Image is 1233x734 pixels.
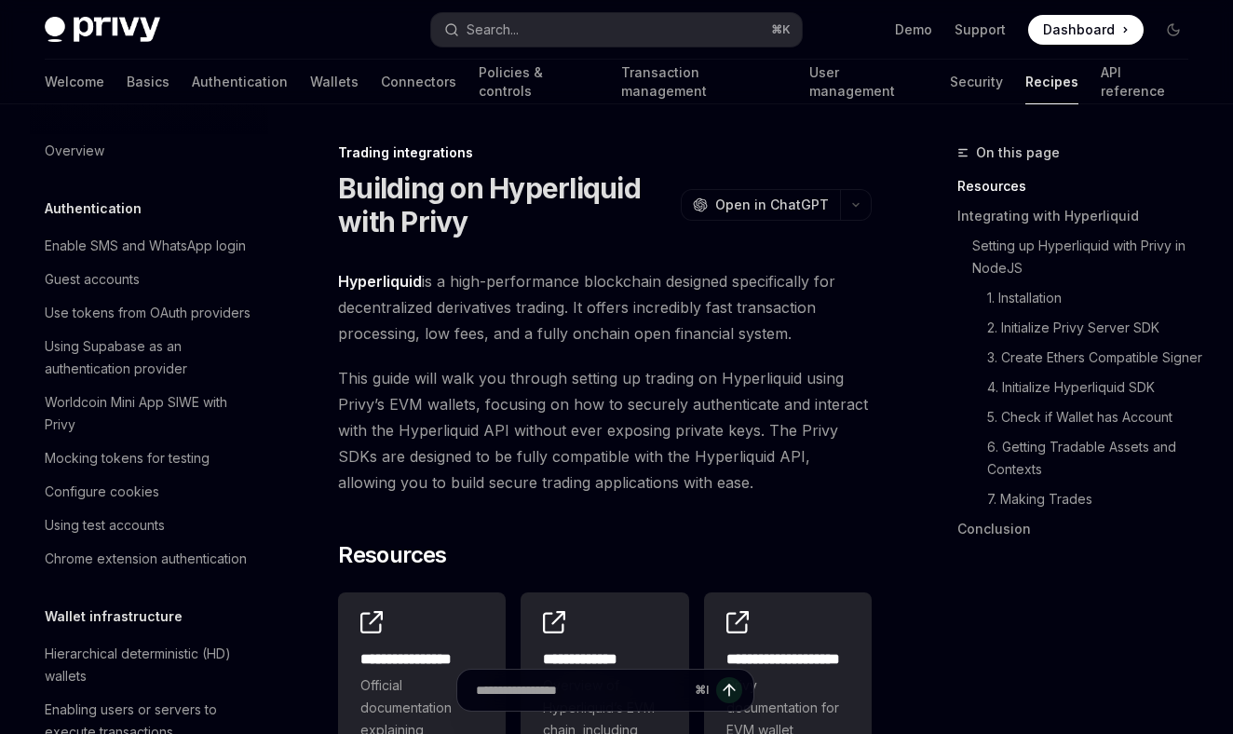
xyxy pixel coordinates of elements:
div: Overview [45,140,104,162]
button: Open search [431,13,803,47]
span: Dashboard [1043,20,1115,39]
h5: Authentication [45,197,142,220]
div: Enable SMS and WhatsApp login [45,235,246,257]
a: Resources [957,171,1203,201]
a: API reference [1101,60,1188,104]
a: 3. Create Ethers Compatible Signer [957,343,1203,373]
a: Integrating with Hyperliquid [957,201,1203,231]
a: Policies & controls [479,60,599,104]
span: ⌘ K [771,22,791,37]
a: Welcome [45,60,104,104]
button: Open in ChatGPT [681,189,840,221]
span: is a high-performance blockchain designed specifically for decentralized derivatives trading. It ... [338,268,872,347]
div: Mocking tokens for testing [45,447,210,469]
a: Enable SMS and WhatsApp login [30,229,268,263]
div: Configure cookies [45,481,159,503]
button: Send message [716,677,742,703]
a: 4. Initialize Hyperliquid SDK [957,373,1203,402]
span: Open in ChatGPT [715,196,829,214]
a: Basics [127,60,169,104]
a: Dashboard [1028,15,1144,45]
div: Using Supabase as an authentication provider [45,335,257,380]
input: Ask a question... [476,670,687,711]
a: Hierarchical deterministic (HD) wallets [30,637,268,693]
a: Mocking tokens for testing [30,442,268,475]
div: Chrome extension authentication [45,548,247,570]
a: 6. Getting Tradable Assets and Contexts [957,432,1203,484]
a: Security [950,60,1003,104]
a: Demo [895,20,932,39]
a: Worldcoin Mini App SIWE with Privy [30,386,268,442]
a: Chrome extension authentication [30,542,268,576]
a: Authentication [192,60,288,104]
h5: Wallet infrastructure [45,605,183,628]
div: Search... [467,19,519,41]
a: Overview [30,134,268,168]
a: Setting up Hyperliquid with Privy in NodeJS [957,231,1203,283]
div: Use tokens from OAuth providers [45,302,251,324]
h1: Building on Hyperliquid with Privy [338,171,673,238]
a: 2. Initialize Privy Server SDK [957,313,1203,343]
a: Recipes [1025,60,1078,104]
a: Using test accounts [30,509,268,542]
div: Trading integrations [338,143,872,162]
a: Transaction management [621,60,787,104]
a: Connectors [381,60,456,104]
a: User management [809,60,928,104]
a: Support [955,20,1006,39]
span: This guide will walk you through setting up trading on Hyperliquid using Privy’s EVM wallets, foc... [338,365,872,496]
a: Hyperliquid [338,272,422,292]
a: Configure cookies [30,475,268,509]
a: Wallets [310,60,359,104]
a: 5. Check if Wallet has Account [957,402,1203,432]
div: Using test accounts [45,514,165,537]
a: Conclusion [957,514,1203,544]
div: Hierarchical deterministic (HD) wallets [45,643,257,687]
a: 7. Making Trades [957,484,1203,514]
button: Toggle dark mode [1158,15,1188,45]
a: Guest accounts [30,263,268,296]
span: On this page [976,142,1060,164]
span: Resources [338,540,447,570]
a: Use tokens from OAuth providers [30,296,268,330]
div: Guest accounts [45,268,140,291]
a: Using Supabase as an authentication provider [30,330,268,386]
a: 1. Installation [957,283,1203,313]
div: Worldcoin Mini App SIWE with Privy [45,391,257,436]
img: dark logo [45,17,160,43]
